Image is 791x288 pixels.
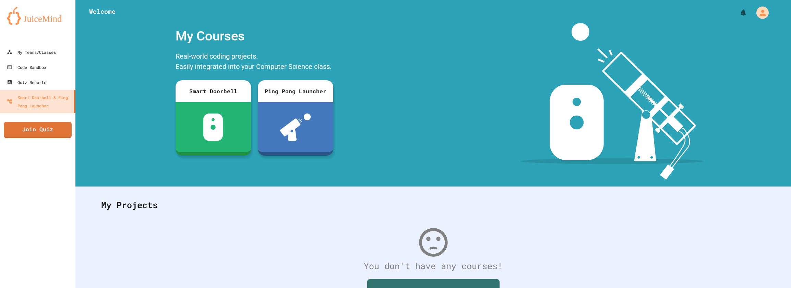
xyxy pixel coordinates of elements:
[172,49,337,75] div: Real-world coding projects. Easily integrated into your Computer Science class.
[7,93,71,110] div: Smart Doorbell & Ping Pong Launcher
[172,23,337,49] div: My Courses
[176,80,251,102] div: Smart Doorbell
[203,113,223,141] img: sdb-white.svg
[280,113,311,141] img: ppl-with-ball.png
[749,5,770,21] div: My Account
[762,261,784,281] iframe: chat widget
[520,23,704,180] img: banner-image-my-projects.png
[7,7,69,25] img: logo-orange.svg
[727,7,749,19] div: My Notifications
[4,122,72,138] a: Join Quiz
[7,63,46,71] div: Code Sandbox
[94,192,772,218] div: My Projects
[7,78,46,86] div: Quiz Reports
[258,80,333,102] div: Ping Pong Launcher
[734,231,784,260] iframe: chat widget
[7,48,56,56] div: My Teams/Classes
[94,260,772,273] div: You don't have any courses!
